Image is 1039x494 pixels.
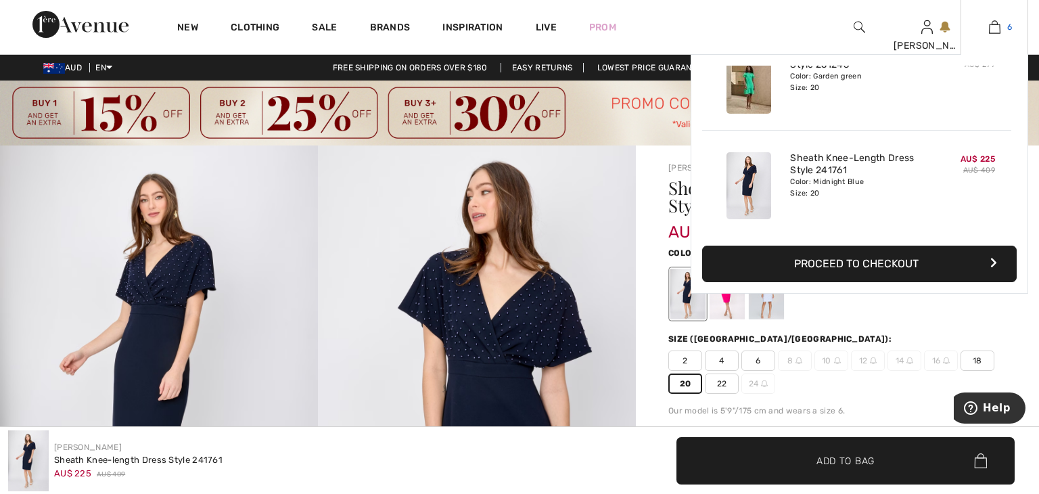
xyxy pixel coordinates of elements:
span: 24 [741,374,775,394]
span: AUD [43,63,87,72]
span: 14 [887,351,921,371]
img: ring-m.svg [761,380,768,387]
span: 20 [668,374,702,394]
img: search the website [854,19,865,35]
div: Size ([GEOGRAPHIC_DATA]/[GEOGRAPHIC_DATA]): [668,333,894,345]
a: Live [536,20,557,35]
img: Australian Dollar [43,63,65,74]
img: Knee-Length Shift Dress Style 251243 [726,47,771,114]
span: 8 [778,351,812,371]
iframe: Opens a widget where you can find more information [954,392,1025,426]
div: Color: Garden green Size: 20 [790,71,923,93]
div: Shocking pink [710,269,745,319]
div: Midnight Blue [670,269,706,319]
a: Sheath Knee-Length Dress Style 241761 [790,152,923,177]
button: Add to Bag [676,437,1015,485]
span: 18 [961,351,994,371]
img: ring-m.svg [870,357,877,364]
div: Our model is 5'9"/175 cm and wears a size 6. [668,405,1007,417]
a: [PERSON_NAME] [668,163,736,173]
img: Sheath Knee-Length Dress Style 241761 [8,430,49,491]
img: ring-m.svg [795,357,802,364]
span: AU$ 225 [54,468,91,478]
a: Prom [589,20,616,35]
a: [PERSON_NAME] [54,443,122,452]
h1: Sheath Knee-length Dress Style 241761 [668,179,950,215]
span: 4 [705,351,739,371]
a: Lowest Price Guarantee [586,63,718,72]
img: ring-m.svg [906,357,913,364]
span: 22 [705,374,739,394]
div: Celestial blue [749,269,784,319]
span: 6 [1007,21,1012,33]
s: AU$ 299 [965,60,995,69]
span: 2 [668,351,702,371]
div: Color: Midnight Blue Size: 20 [790,177,923,198]
a: Easy Returns [501,63,584,72]
img: ring-m.svg [943,357,950,364]
span: Inspiration [442,22,503,36]
img: Sheath Knee-Length Dress Style 241761 [726,152,771,219]
span: 6 [741,351,775,371]
span: 10 [814,351,848,371]
span: 16 [924,351,958,371]
span: AU$ 409 [97,470,125,480]
img: ring-m.svg [834,357,841,364]
span: Color: [668,248,700,258]
div: Sheath Knee-length Dress Style 241761 [54,453,223,467]
span: AU$ 225 [961,154,995,164]
span: 12 [851,351,885,371]
div: [PERSON_NAME] [894,39,960,53]
button: Proceed to Checkout [702,246,1017,282]
span: EN [95,63,112,72]
a: 6 [961,19,1028,35]
img: Bag.svg [974,453,987,468]
span: Add to Bag [816,453,875,468]
a: Free shipping on orders over $180 [322,63,499,72]
a: New [177,22,198,36]
span: AU$ 225 [668,209,735,242]
img: 1ère Avenue [32,11,129,38]
a: Clothing [231,22,279,36]
img: My Bag [989,19,1000,35]
a: Sale [312,22,337,36]
img: My Info [921,19,933,35]
a: Sign In [921,20,933,33]
a: Brands [370,22,411,36]
s: AU$ 409 [963,166,995,175]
